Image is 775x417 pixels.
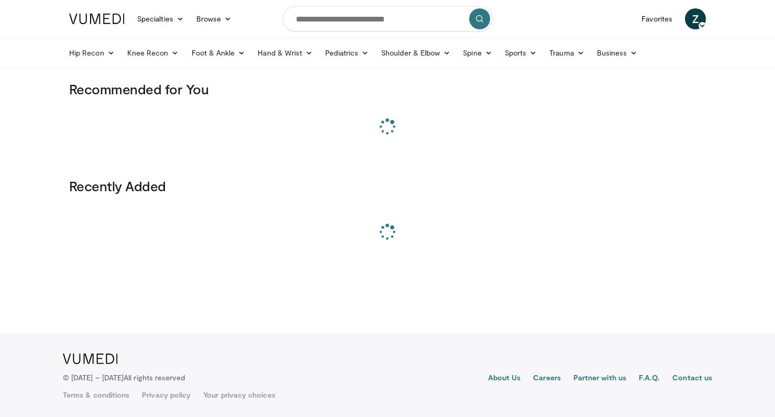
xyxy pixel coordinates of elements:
[457,42,498,63] a: Spine
[142,390,191,400] a: Privacy policy
[63,354,118,364] img: VuMedi Logo
[672,372,712,385] a: Contact us
[499,42,544,63] a: Sports
[533,372,561,385] a: Careers
[63,42,121,63] a: Hip Recon
[685,8,706,29] a: Z
[375,42,457,63] a: Shoulder & Elbow
[203,390,275,400] a: Your privacy choices
[251,42,319,63] a: Hand & Wrist
[69,14,125,24] img: VuMedi Logo
[488,372,521,385] a: About Us
[591,42,644,63] a: Business
[185,42,252,63] a: Foot & Ankle
[543,42,591,63] a: Trauma
[639,372,660,385] a: F.A.Q.
[635,8,679,29] a: Favorites
[69,81,706,97] h3: Recommended for You
[131,8,190,29] a: Specialties
[63,390,129,400] a: Terms & conditions
[69,178,706,194] h3: Recently Added
[573,372,626,385] a: Partner with us
[283,6,492,31] input: Search topics, interventions
[124,373,185,382] span: All rights reserved
[319,42,375,63] a: Pediatrics
[190,8,238,29] a: Browse
[63,372,185,383] p: © [DATE] – [DATE]
[121,42,185,63] a: Knee Recon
